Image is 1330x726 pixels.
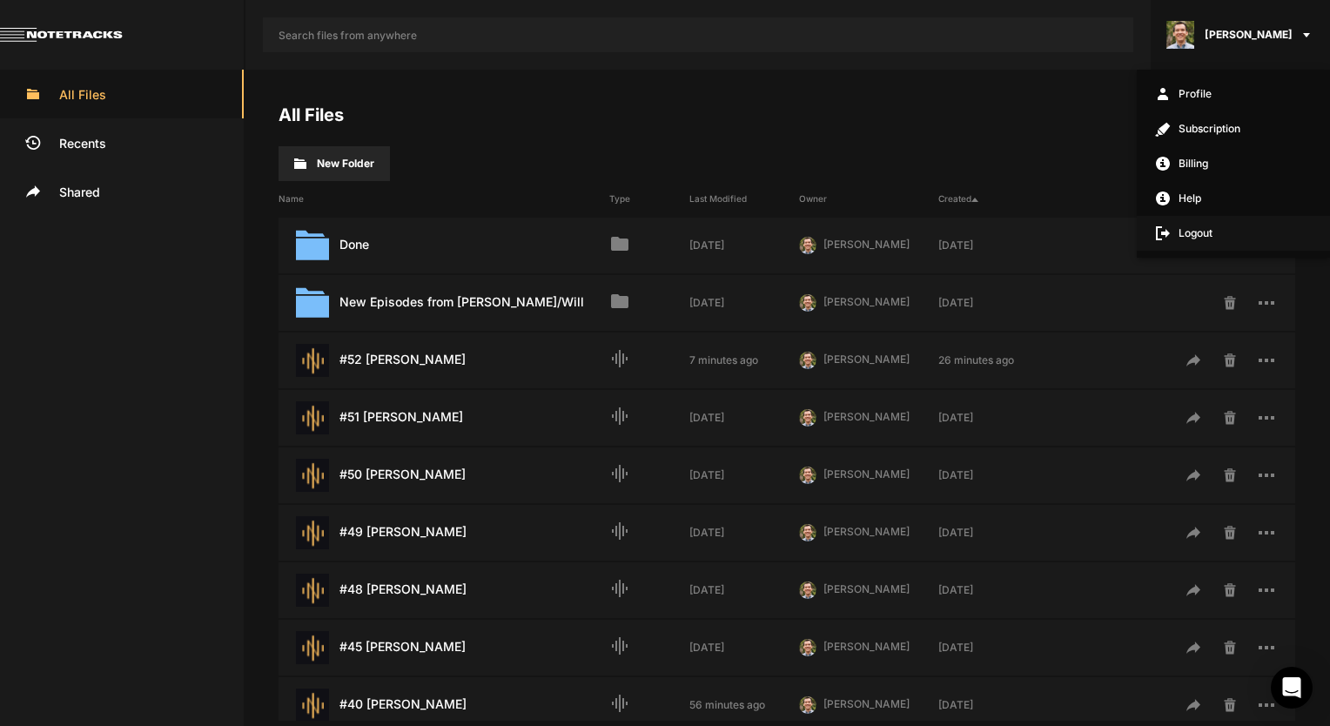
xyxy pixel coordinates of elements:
span: Billing [1137,146,1330,181]
span: Help [1137,181,1330,216]
span: Logout [1137,216,1330,251]
div: Open Intercom Messenger [1271,667,1313,709]
span: Profile [1137,77,1330,111]
span: Subscription [1137,111,1330,146]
